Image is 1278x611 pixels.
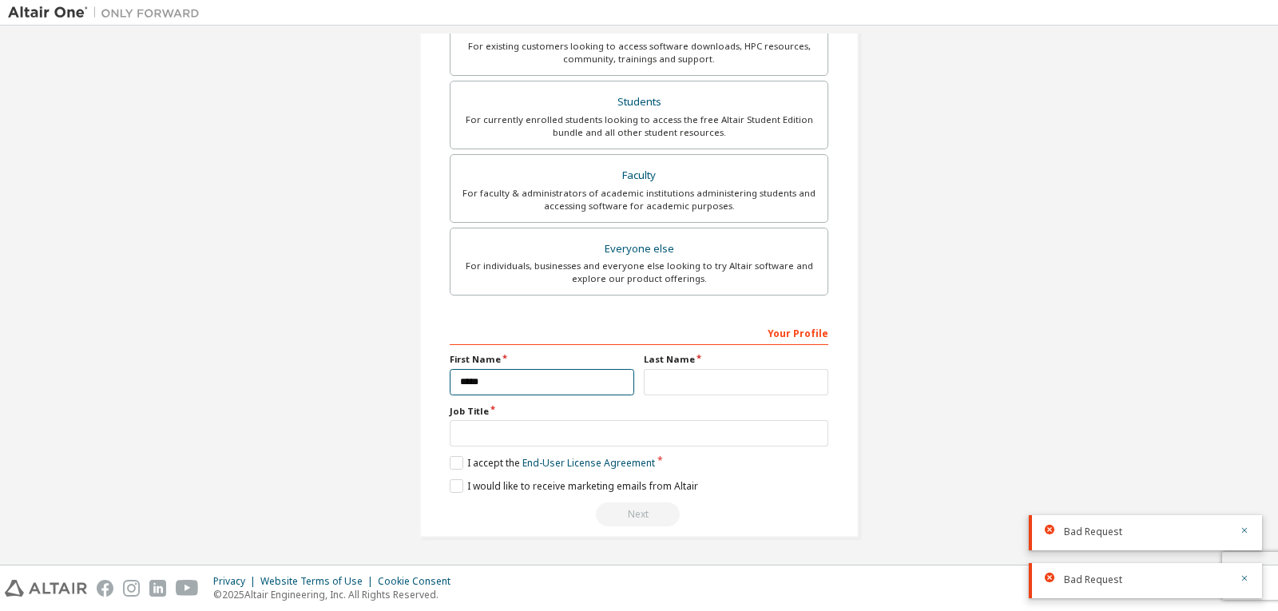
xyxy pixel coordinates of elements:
span: Bad Request [1064,526,1122,538]
div: Cookie Consent [378,575,460,588]
div: Website Terms of Use [260,575,378,588]
label: I accept the [450,456,655,470]
div: For individuals, businesses and everyone else looking to try Altair software and explore our prod... [460,260,818,285]
img: instagram.svg [123,580,140,597]
img: youtube.svg [176,580,199,597]
p: © 2025 Altair Engineering, Inc. All Rights Reserved. [213,588,460,601]
img: Altair One [8,5,208,21]
div: Students [460,91,818,113]
img: altair_logo.svg [5,580,87,597]
div: For faculty & administrators of academic institutions administering students and accessing softwa... [460,187,818,212]
div: Your Profile [450,319,828,345]
div: Everyone else [460,238,818,260]
label: First Name [450,353,634,366]
div: Faculty [460,165,818,187]
div: For currently enrolled students looking to access the free Altair Student Edition bundle and all ... [460,113,818,139]
div: Privacy [213,575,260,588]
label: I would like to receive marketing emails from Altair [450,479,698,493]
img: linkedin.svg [149,580,166,597]
a: End-User License Agreement [522,456,655,470]
label: Last Name [644,353,828,366]
div: For existing customers looking to access software downloads, HPC resources, community, trainings ... [460,40,818,65]
div: Fix issues to continue [450,502,828,526]
img: facebook.svg [97,580,113,597]
label: Job Title [450,405,828,418]
span: Bad Request [1064,573,1122,586]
